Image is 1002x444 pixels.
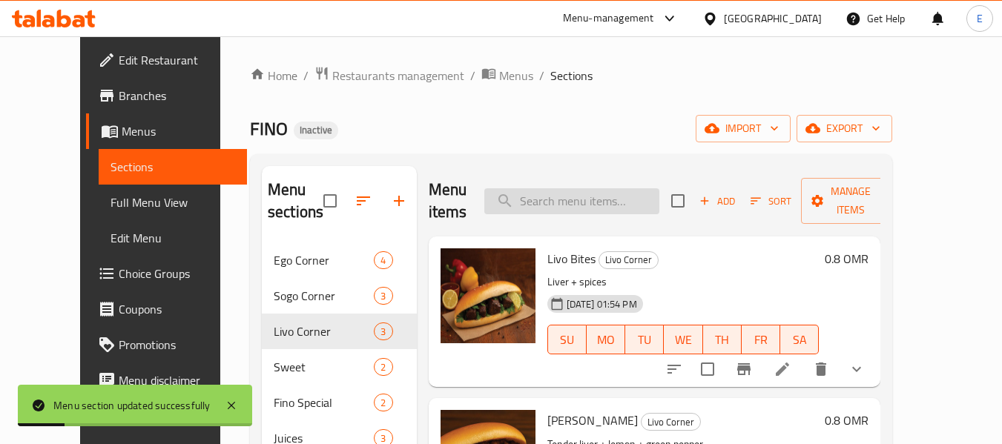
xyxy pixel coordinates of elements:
span: Branches [119,87,236,105]
button: delete [803,351,839,387]
span: Menu disclaimer [119,371,236,389]
span: Livo Bites [547,248,596,270]
span: Edit Restaurant [119,51,236,69]
span: TH [709,329,736,351]
span: [PERSON_NAME] [547,409,638,431]
button: WE [664,325,702,354]
span: Sweet [274,358,374,376]
span: Livo Corner [642,414,700,431]
span: FR [748,329,774,351]
span: 3 [375,289,392,303]
a: Edit menu item [774,360,791,378]
span: Sections [111,158,236,176]
span: Add item [693,190,741,213]
a: Promotions [86,327,248,362]
div: items [374,358,392,376]
div: items [374,251,392,269]
a: Coupons [86,291,248,327]
span: MO [593,329,619,351]
li: / [470,67,475,85]
div: Inactive [294,122,338,139]
span: Select section [662,185,693,216]
h6: 0.8 OMR [825,410,868,431]
span: Promotions [119,336,236,354]
div: Livo Corner3 [262,314,417,349]
span: Sort sections [346,183,381,219]
div: Fino Special2 [262,385,417,420]
a: Choice Groups [86,256,248,291]
svg: Show Choices [848,360,866,378]
span: Fino Special [274,394,374,411]
span: 2 [375,396,392,410]
nav: breadcrumb [250,66,892,85]
div: Menu-management [563,10,654,27]
a: Restaurants management [314,66,464,85]
button: Manage items [801,178,900,224]
a: Menu disclaimer [86,362,248,398]
span: E [977,10,983,27]
div: Ego Corner4 [262,242,417,278]
span: WE [670,329,696,351]
button: export [797,115,892,142]
input: search [484,188,659,214]
button: show more [839,351,874,387]
span: Choice Groups [119,265,236,282]
span: Ego Corner [274,251,374,269]
a: Full Menu View [99,185,248,220]
span: Sections [550,67,593,85]
span: Sort items [741,190,801,213]
h2: Menu sections [268,179,323,223]
span: Select to update [692,354,723,385]
span: Full Menu View [111,193,236,211]
a: Menus [481,66,533,85]
img: Livo Bites [441,248,535,343]
span: FINO [250,112,288,145]
button: import [696,115,791,142]
a: Edit Restaurant [86,42,248,78]
span: Livo Corner [599,251,658,268]
div: Livo Corner [641,413,701,431]
div: items [374,394,392,411]
h6: 0.8 OMR [825,248,868,269]
span: Select all sections [314,185,346,216]
span: Sogo Corner [274,287,374,305]
a: Home [250,67,297,85]
div: Menu section updated successfully [53,397,211,414]
button: SA [780,325,819,354]
span: Inactive [294,124,338,136]
span: Livo Corner [274,322,374,340]
span: Add [697,193,737,210]
span: Edit Menu [111,229,236,247]
div: Livo Corner [599,251,659,269]
li: / [539,67,544,85]
li: / [303,67,309,85]
span: SU [554,329,581,351]
button: Add section [381,183,417,219]
span: SA [786,329,813,351]
button: Branch-specific-item [726,351,762,387]
a: Menus [86,113,248,149]
span: 2 [375,360,392,374]
button: Add [693,190,741,213]
span: Manage items [813,182,889,219]
h2: Menu items [429,179,467,223]
span: Menus [499,67,533,85]
a: Branches [86,78,248,113]
span: Sort [751,193,791,210]
span: Coupons [119,300,236,318]
button: TH [703,325,742,354]
span: 3 [375,325,392,339]
button: TU [625,325,664,354]
a: Edit Menu [99,220,248,256]
button: sort-choices [656,351,692,387]
span: TU [631,329,658,351]
div: items [374,322,392,340]
span: import [708,119,779,138]
p: Liver + spices [547,273,820,291]
span: Restaurants management [332,67,464,85]
div: items [374,287,392,305]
